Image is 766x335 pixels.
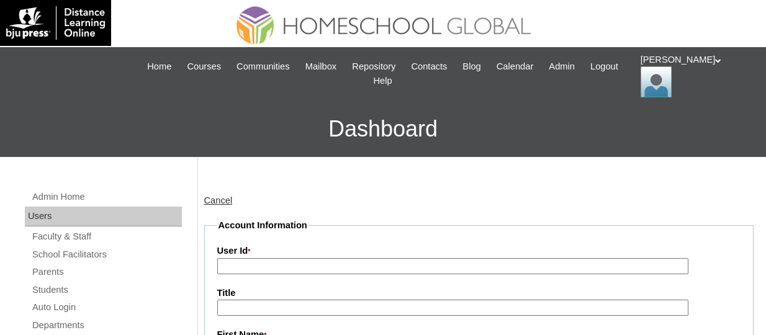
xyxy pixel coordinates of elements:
[181,60,227,74] a: Courses
[6,6,105,40] img: logo-white.png
[584,60,624,74] a: Logout
[346,60,402,74] a: Repository
[31,229,182,244] a: Faculty & Staff
[462,60,480,74] span: Blog
[204,195,233,205] a: Cancel
[490,60,539,74] a: Calendar
[367,74,398,88] a: Help
[549,60,575,74] span: Admin
[641,66,672,97] img: Leslie Samaniego
[590,60,618,74] span: Logout
[31,282,182,298] a: Students
[405,60,453,74] a: Contacts
[217,287,741,300] label: Title
[456,60,487,74] a: Blog
[217,219,309,232] legend: Account Information
[141,60,178,74] a: Home
[352,60,395,74] span: Repository
[237,60,290,74] span: Communities
[25,207,182,226] div: Users
[31,189,182,205] a: Admin Home
[305,60,337,74] span: Mailbox
[373,74,392,88] span: Help
[411,60,447,74] span: Contacts
[147,60,171,74] span: Home
[31,247,182,262] a: School Facilitators
[6,101,760,157] h3: Dashboard
[230,60,296,74] a: Communities
[497,60,533,74] span: Calendar
[31,264,182,280] a: Parents
[31,300,182,315] a: Auto Login
[31,318,182,333] a: Departments
[187,60,221,74] span: Courses
[299,60,343,74] a: Mailbox
[543,60,581,74] a: Admin
[641,53,754,97] div: [PERSON_NAME]
[217,244,741,258] label: User Id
